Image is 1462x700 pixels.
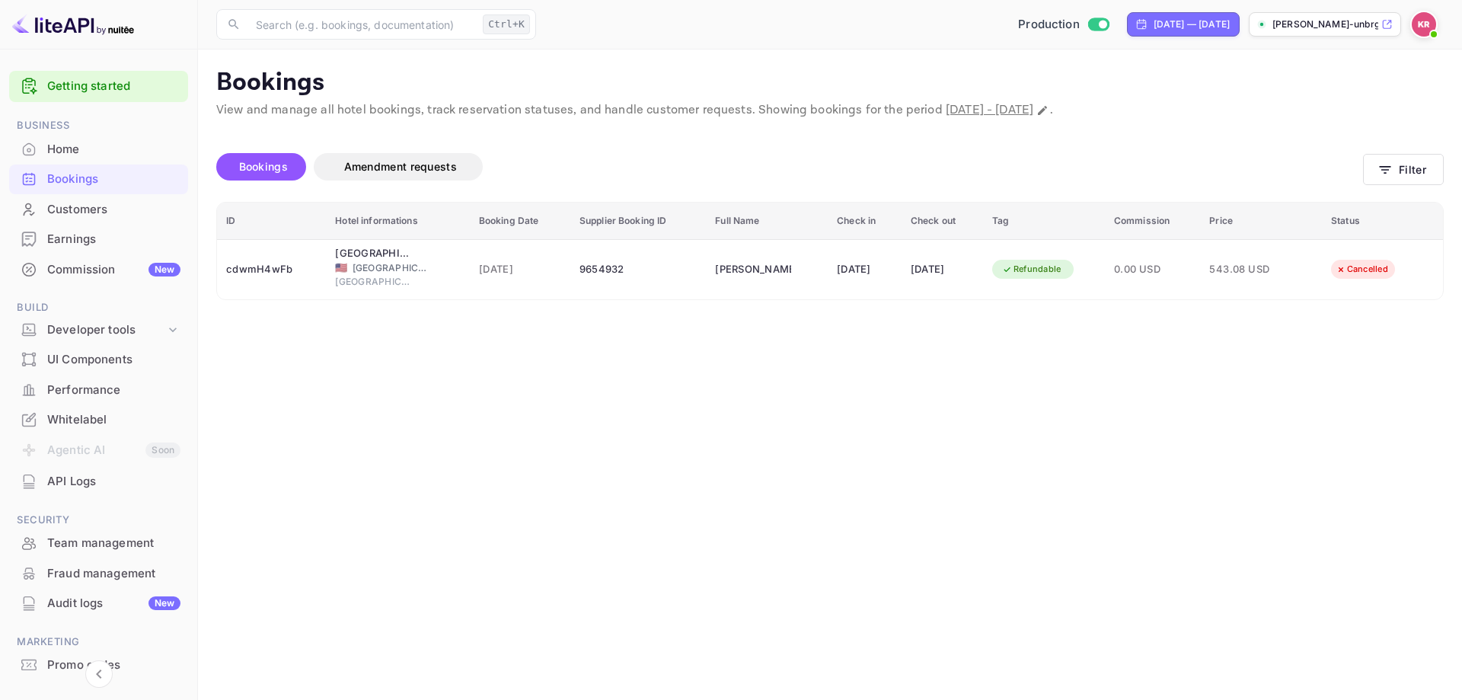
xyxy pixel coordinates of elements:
div: API Logs [9,467,188,497]
a: Promo codes [9,650,188,679]
div: Fraud management [9,559,188,589]
div: account-settings tabs [216,153,1363,181]
a: Home [9,135,188,163]
a: Whitelabel [9,405,188,433]
div: New [148,263,180,276]
a: Audit logsNew [9,589,188,617]
th: Commission [1105,203,1200,240]
div: Earnings [9,225,188,254]
p: View and manage all hotel bookings, track reservation statuses, and handle customer requests. Sho... [216,101,1444,120]
span: Bookings [239,160,288,173]
th: Hotel informations [326,203,469,240]
span: United States of America [335,263,347,273]
button: Filter [1363,154,1444,185]
span: Marketing [9,634,188,650]
div: Developer tools [47,321,165,339]
div: Commission [47,261,180,279]
div: Cancelled [1326,260,1398,279]
div: Bookings [9,165,188,194]
a: Getting started [47,78,180,95]
a: Bookings [9,165,188,193]
div: New [148,596,180,610]
th: Price [1200,203,1322,240]
div: Whitelabel [9,405,188,435]
div: Home [9,135,188,165]
div: Bookings [47,171,180,188]
input: Search (e.g. bookings, documentation) [247,9,477,40]
div: API Logs [47,473,180,491]
div: Performance [47,382,180,399]
div: Promo codes [9,650,188,680]
img: LiteAPI logo [12,12,134,37]
div: Audit logsNew [9,589,188,618]
p: [PERSON_NAME]-unbrg.[PERSON_NAME]... [1272,18,1378,31]
div: UI Components [9,345,188,375]
div: Audit logs [47,595,180,612]
div: Customers [47,201,180,219]
a: UI Components [9,345,188,373]
table: booking table [217,203,1443,299]
button: Change date range [1035,103,1050,118]
div: 9654932 [579,257,697,282]
th: Supplier Booking ID [570,203,706,240]
span: [GEOGRAPHIC_DATA] [353,261,429,275]
div: Getting started [9,71,188,102]
div: Developer tools [9,317,188,344]
a: Team management [9,529,188,557]
a: Earnings [9,225,188,253]
div: [DATE] — [DATE] [1154,18,1230,31]
div: CommissionNew [9,255,188,285]
span: Business [9,117,188,134]
div: Customers [9,195,188,225]
button: Collapse navigation [85,660,113,688]
div: Earnings [47,231,180,248]
th: ID [217,203,326,240]
div: Portofino Hotel & Marina [335,246,411,261]
th: Check out [902,203,983,240]
div: [DATE] [911,257,974,282]
div: [DATE] [837,257,892,282]
div: Team management [47,535,180,552]
th: Status [1322,203,1443,240]
div: Fraud management [47,565,180,583]
div: Ctrl+K [483,14,530,34]
span: 543.08 USD [1209,261,1285,278]
th: Booking Date [470,203,570,240]
a: Fraud management [9,559,188,587]
a: API Logs [9,467,188,495]
span: [DATE] [479,261,561,278]
div: Refundable [992,260,1071,279]
div: Promo codes [47,657,180,674]
a: Customers [9,195,188,223]
th: Check in [828,203,902,240]
span: 0.00 USD [1114,261,1191,278]
div: Team management [9,529,188,558]
span: [DATE] - [DATE] [946,102,1033,118]
span: Production [1018,16,1080,34]
div: Whitelabel [47,411,180,429]
span: Amendment requests [344,160,457,173]
div: UI Components [47,351,180,369]
span: Security [9,512,188,529]
a: CommissionNew [9,255,188,283]
th: Tag [983,203,1105,240]
div: Switch to Sandbox mode [1012,16,1115,34]
th: Full Name [706,203,828,240]
div: Dean Evans [715,257,791,282]
span: Build [9,299,188,316]
p: Bookings [216,68,1444,98]
span: [GEOGRAPHIC_DATA] [335,275,411,289]
div: Performance [9,376,188,405]
a: Performance [9,376,188,404]
div: cdwmH4wFb [226,257,317,282]
img: Kobus Roux [1412,12,1436,37]
div: Home [47,141,180,158]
